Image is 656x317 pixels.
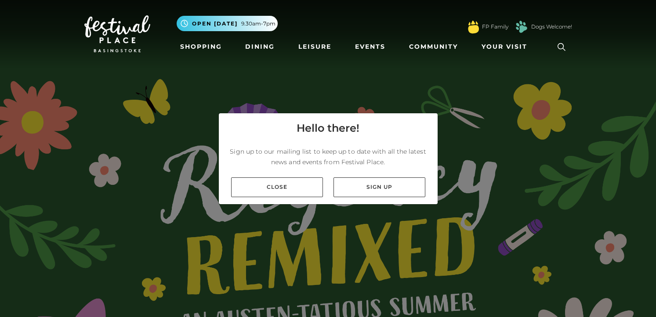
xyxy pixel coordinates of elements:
a: Leisure [295,39,335,55]
a: FP Family [482,23,508,31]
button: Open [DATE] 9.30am-7pm [177,16,278,31]
a: Dining [242,39,278,55]
a: Your Visit [478,39,535,55]
a: Events [352,39,389,55]
p: Sign up to our mailing list to keep up to date with all the latest news and events from Festival ... [226,146,431,167]
a: Close [231,177,323,197]
img: Festival Place Logo [84,15,150,52]
a: Shopping [177,39,225,55]
span: Your Visit [482,42,527,51]
a: Dogs Welcome! [531,23,572,31]
span: 9.30am-7pm [241,20,275,28]
a: Sign up [333,177,425,197]
h4: Hello there! [297,120,359,136]
a: Community [406,39,461,55]
span: Open [DATE] [192,20,238,28]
